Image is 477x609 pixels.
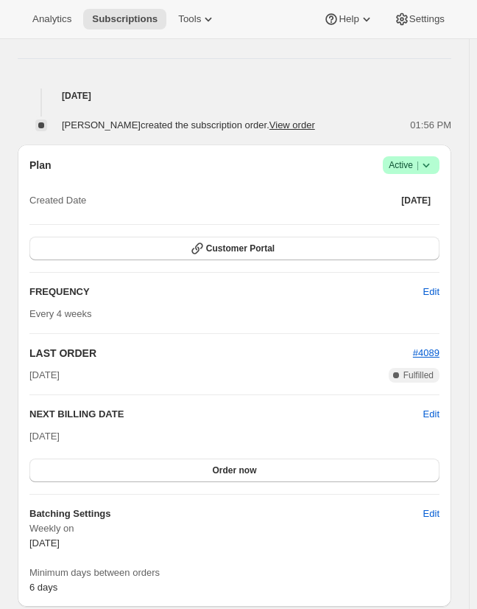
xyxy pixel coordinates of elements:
span: Analytics [32,13,71,25]
span: Order now [212,464,256,476]
span: Weekly on [29,521,439,536]
button: Tools [169,9,225,29]
span: 6 days [29,582,57,593]
span: Tools [178,13,201,25]
button: Subscriptions [83,9,166,29]
button: [DATE] [392,189,439,212]
button: Analytics [24,9,80,29]
span: [DATE] [401,195,431,206]
span: Minimum days between orders [29,565,439,580]
h2: Plan [29,158,52,173]
span: [DATE] [29,537,60,549]
button: Edit [423,407,439,422]
h2: LAST ORDER [29,346,413,361]
span: Subscriptions [92,13,158,25]
span: Settings [409,13,445,25]
span: Customer Portal [206,243,275,254]
span: Fulfilled [403,369,434,381]
button: #4089 [413,346,439,361]
a: #4089 [413,347,439,358]
span: Edit [423,507,439,521]
span: Help [339,13,358,25]
button: Help [315,9,382,29]
button: Customer Portal [29,237,439,260]
button: Edit [414,502,448,526]
button: Settings [386,9,453,29]
h6: Batching Settings [29,507,423,521]
span: Created Date [29,193,86,208]
button: Order now [29,459,439,482]
button: Edit [414,280,448,304]
span: [DATE] [29,368,60,383]
span: | [417,159,419,171]
span: [PERSON_NAME] created the subscription order. [62,119,315,130]
span: Active [389,158,434,173]
span: Edit [423,285,439,299]
h4: [DATE] [18,88,451,103]
span: Every 4 weeks [29,308,92,319]
h2: NEXT BILLING DATE [29,407,423,422]
h2: FREQUENCY [29,285,423,299]
span: [DATE] [29,431,60,442]
span: 01:56 PM [410,118,451,133]
a: View order [269,119,315,130]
